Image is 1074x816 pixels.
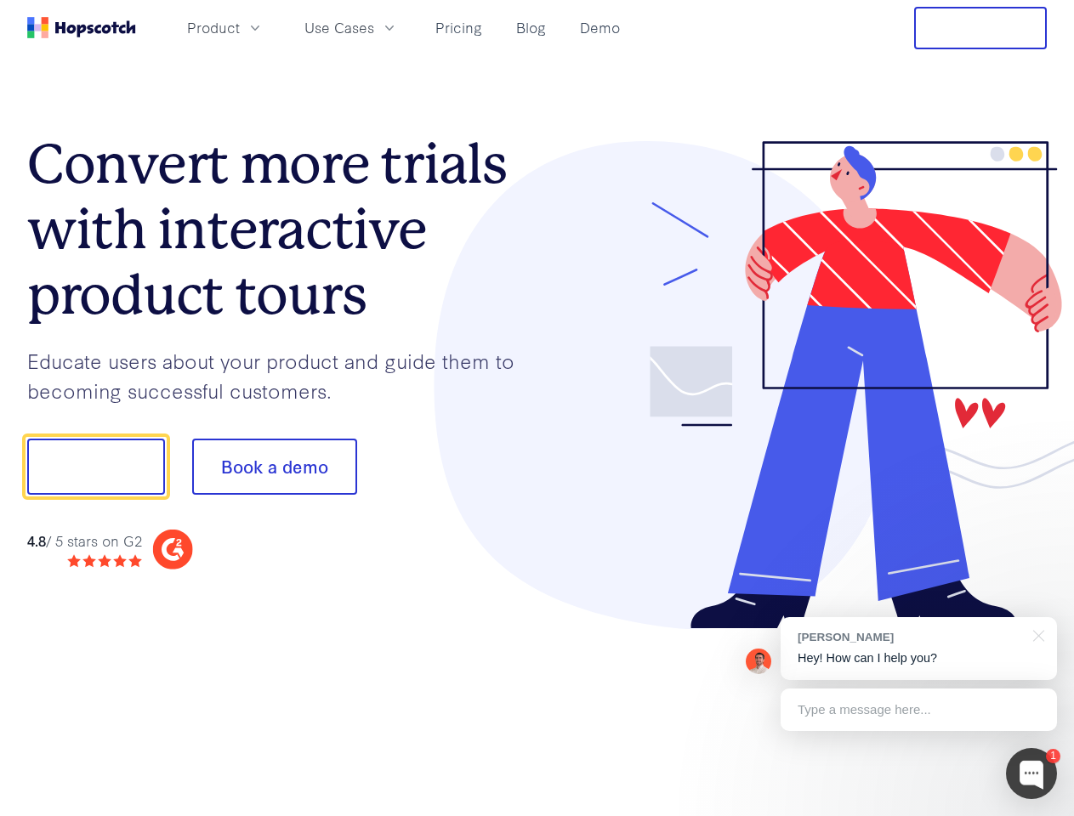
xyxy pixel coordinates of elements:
span: Use Cases [304,17,374,38]
button: Show me! [27,439,165,495]
a: Home [27,17,136,38]
img: Mark Spera [746,649,771,674]
button: Free Trial [914,7,1047,49]
div: 1 [1046,749,1060,763]
p: Educate users about your product and guide them to becoming successful customers. [27,346,537,405]
p: Hey! How can I help you? [798,649,1040,667]
div: / 5 stars on G2 [27,530,142,552]
strong: 4.8 [27,530,46,550]
a: Demo [573,14,627,42]
button: Use Cases [294,14,408,42]
button: Book a demo [192,439,357,495]
div: [PERSON_NAME] [798,629,1023,645]
a: Blog [509,14,553,42]
h1: Convert more trials with interactive product tours [27,132,537,327]
div: Type a message here... [781,688,1057,731]
span: Product [187,17,240,38]
button: Product [177,14,274,42]
a: Pricing [429,14,489,42]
